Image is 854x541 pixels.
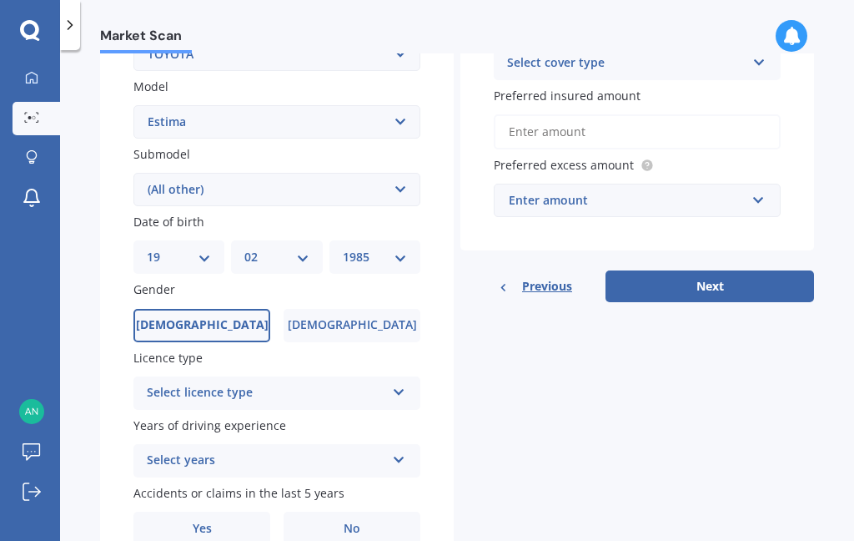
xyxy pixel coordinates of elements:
div: Enter amount [509,191,746,210]
span: Years of driving experience [133,417,286,433]
div: Select licence type [147,383,385,403]
span: Gender [133,282,175,298]
span: [DEMOGRAPHIC_DATA] [288,318,417,332]
span: Market Scan [100,28,192,50]
input: Enter amount [494,114,781,149]
span: Preferred insured amount [494,88,640,104]
span: Submodel [133,146,190,162]
span: Date of birth [133,214,204,230]
span: Licence type [133,350,203,366]
span: Previous [522,274,572,299]
span: Accidents or claims in the last 5 years [133,485,344,501]
span: No [344,522,360,536]
img: 476cb0242d1a0ca00e35fcdb573a0ecc [19,399,44,424]
div: Select cover type [507,53,746,73]
span: Model [133,78,168,94]
button: Next [605,270,814,302]
span: [DEMOGRAPHIC_DATA] [136,318,269,332]
div: Select years [147,451,385,471]
span: Preferred excess amount [494,157,634,173]
span: Yes [193,522,212,536]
